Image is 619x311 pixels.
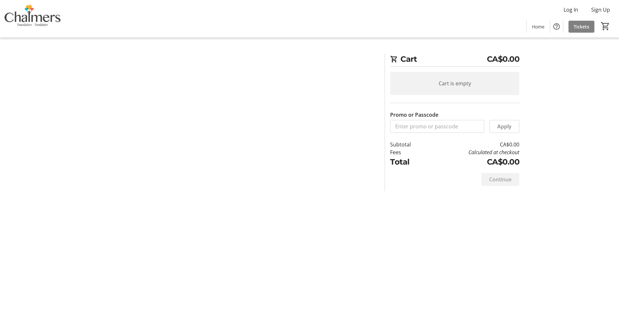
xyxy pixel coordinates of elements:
[591,6,610,14] span: Sign Up
[600,20,611,32] button: Cart
[4,3,62,35] img: Chalmers Foundation's Logo
[490,120,519,133] button: Apply
[586,5,615,15] button: Sign Up
[532,23,545,30] span: Home
[568,21,594,33] a: Tickets
[550,20,563,33] button: Help
[558,5,583,15] button: Log In
[390,148,428,156] td: Fees
[428,148,519,156] td: Calculated at checkout
[487,53,520,65] span: CA$0.00
[428,156,519,168] td: CA$0.00
[390,53,519,67] h2: Cart
[390,111,438,119] label: Promo or Passcode
[564,6,578,14] span: Log In
[390,156,428,168] td: Total
[390,72,519,95] div: Cart is empty
[390,120,484,133] input: Enter promo or passcode
[390,141,428,148] td: Subtotal
[527,21,550,33] a: Home
[428,141,519,148] td: CA$0.00
[574,23,589,30] span: Tickets
[497,123,512,130] span: Apply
